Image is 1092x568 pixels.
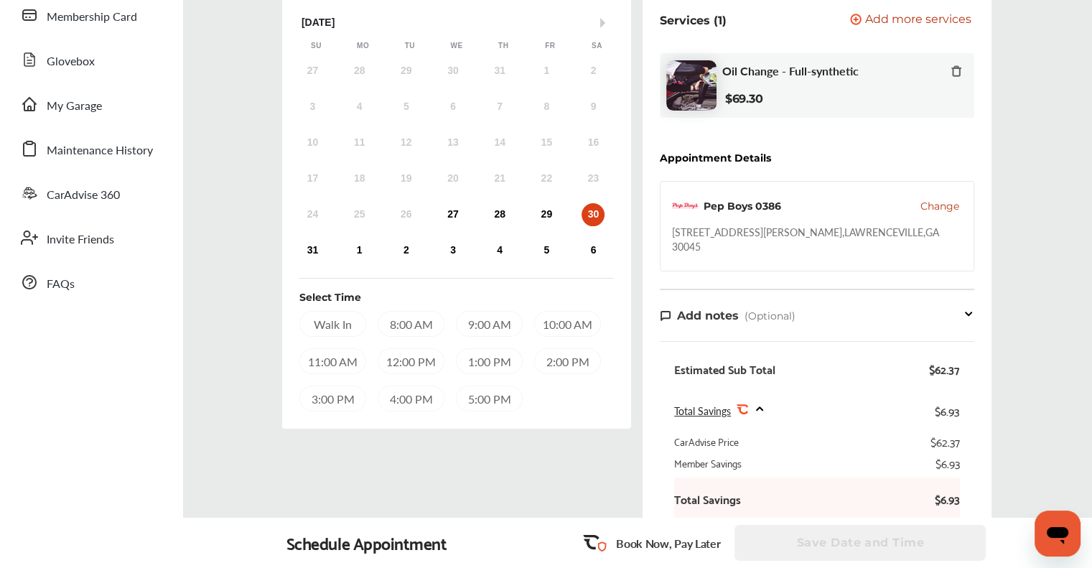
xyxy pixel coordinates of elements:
span: Maintenance History [47,141,153,160]
iframe: Button to launch messaging window [1035,511,1081,557]
div: Walk In [299,311,366,337]
img: logo-pepboys.png [672,193,698,219]
b: $6.93 [917,492,960,506]
div: Not available Sunday, August 17th, 2025 [301,167,324,190]
div: Member Savings [674,456,742,470]
div: Estimated Sub Total [674,362,775,376]
div: Not available Wednesday, July 30th, 2025 [442,60,465,83]
div: Not available Monday, July 28th, 2025 [348,60,371,83]
div: We [449,41,464,51]
p: Book Now, Pay Later [616,535,720,551]
div: Choose Sunday, August 31st, 2025 [301,239,324,262]
a: Add more services [850,14,974,27]
div: [STREET_ADDRESS][PERSON_NAME] , LAWRENCEVILLE , GA 30045 [672,225,962,253]
div: 4:00 PM [378,386,444,411]
a: FAQs [13,264,169,301]
span: Membership Card [47,8,137,27]
div: Not available Monday, August 4th, 2025 [348,96,371,118]
div: Schedule Appointment [286,533,447,553]
div: Su [309,41,323,51]
div: Not available Monday, August 18th, 2025 [348,167,371,190]
div: Not available Sunday, July 27th, 2025 [301,60,324,83]
div: Select Time [299,290,361,304]
div: Not available Thursday, August 7th, 2025 [488,96,511,118]
span: CarAdvise 360 [47,186,120,205]
span: FAQs [47,275,75,294]
div: Choose Thursday, August 28th, 2025 [488,203,511,226]
a: CarAdvise 360 [13,174,169,212]
div: Not available Monday, August 11th, 2025 [348,131,371,154]
div: [DATE] [293,17,620,29]
div: Not available Tuesday, August 26th, 2025 [395,203,418,226]
div: Not available Thursday, August 21st, 2025 [488,167,511,190]
div: Not available Friday, August 22nd, 2025 [535,167,558,190]
div: Choose Monday, September 1st, 2025 [348,239,371,262]
p: Services (1) [660,14,727,27]
button: Add more services [850,14,971,27]
a: Glovebox [13,41,169,78]
a: Maintenance History [13,130,169,167]
div: $6.93 [935,401,960,420]
div: Choose Saturday, August 30th, 2025 [582,203,605,226]
span: Total Savings [674,404,731,418]
div: Appointment Details [660,152,771,164]
span: Invite Friends [47,231,114,249]
div: month 2025-08 [289,57,617,265]
div: Not available Thursday, July 31st, 2025 [488,60,511,83]
div: Not available Tuesday, August 5th, 2025 [395,96,418,118]
div: 9:00 AM [456,311,523,337]
span: My Garage [47,97,102,116]
div: 8:00 AM [378,311,444,337]
div: Choose Saturday, September 6th, 2025 [582,239,605,262]
div: Choose Wednesday, September 3rd, 2025 [442,239,465,262]
div: CarAdvise Price [674,434,739,449]
div: Fr [543,41,557,51]
div: $6.93 [935,456,960,470]
div: Not available Wednesday, August 13th, 2025 [442,131,465,154]
div: 5:00 PM [456,386,523,411]
div: Th [496,41,510,51]
div: Not available Saturday, August 16th, 2025 [582,131,605,154]
span: (Optional) [745,309,795,322]
div: $62.37 [930,434,960,449]
div: 10:00 AM [534,311,601,337]
div: Not available Sunday, August 3rd, 2025 [301,96,324,118]
div: Not available Saturday, August 2nd, 2025 [582,60,605,83]
img: note-icon.db9493fa.svg [660,309,671,322]
div: Not available Tuesday, August 19th, 2025 [395,167,418,190]
div: Sa [589,41,604,51]
div: 3:00 PM [299,386,366,411]
span: Oil Change - Full-synthetic [722,64,859,78]
button: Change [920,199,959,213]
div: Not available Sunday, August 10th, 2025 [301,131,324,154]
div: Choose Friday, September 5th, 2025 [535,239,558,262]
div: 1:00 PM [456,348,523,374]
div: Not available Saturday, August 9th, 2025 [582,96,605,118]
div: Choose Wednesday, August 27th, 2025 [442,203,465,226]
span: Glovebox [47,52,95,71]
b: $69.30 [725,92,762,106]
div: Not available Tuesday, August 12th, 2025 [395,131,418,154]
b: Total Savings [674,492,741,506]
a: Invite Friends [13,219,169,256]
div: Choose Thursday, September 4th, 2025 [488,239,511,262]
div: Not available Friday, August 1st, 2025 [535,60,558,83]
div: Not available Tuesday, July 29th, 2025 [395,60,418,83]
div: Mo [356,41,370,51]
img: oil-change-thumb.jpg [666,60,717,111]
div: Choose Tuesday, September 2nd, 2025 [395,239,418,262]
span: Add more services [865,14,971,27]
div: Not available Thursday, August 14th, 2025 [488,131,511,154]
div: $62.37 [929,362,960,376]
span: Add notes [677,309,739,322]
div: Not available Friday, August 15th, 2025 [535,131,558,154]
div: Not available Friday, August 8th, 2025 [535,96,558,118]
div: 2:00 PM [534,348,601,374]
div: Not available Wednesday, August 6th, 2025 [442,96,465,118]
div: Choose Friday, August 29th, 2025 [535,203,558,226]
div: Not available Saturday, August 23rd, 2025 [582,167,605,190]
div: Tu [403,41,417,51]
div: 11:00 AM [299,348,366,374]
button: Next Month [600,18,610,28]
